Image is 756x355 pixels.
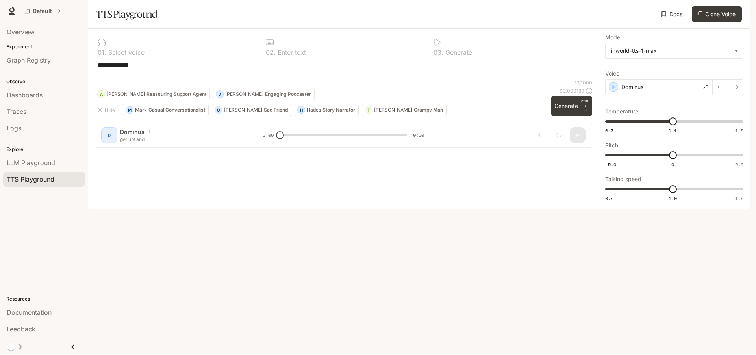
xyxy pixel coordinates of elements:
button: A[PERSON_NAME]Reassuring Support Agent [94,88,210,100]
button: O[PERSON_NAME]Sad Friend [212,104,291,116]
p: $ 0.000130 [560,87,584,94]
p: Voice [605,71,619,76]
span: 0 [671,161,674,168]
p: 0 1 . [98,49,106,56]
p: 13 / 1000 [574,79,592,86]
span: 0.7 [605,127,613,134]
p: CTRL + [581,99,589,108]
button: All workspaces [20,3,64,19]
div: A [98,88,105,100]
a: Docs [659,6,686,22]
p: [PERSON_NAME] [107,92,145,97]
p: Story Narrator [322,108,355,112]
p: Reassuring Support Agent [146,92,206,97]
p: Talking speed [605,177,641,182]
span: 5.0 [735,161,743,168]
p: Sad Friend [264,108,288,112]
span: 0.5 [605,195,613,202]
button: GenerateCTRL +⏎ [551,96,592,116]
p: Grumpy Man [414,108,443,112]
p: Temperature [605,109,638,114]
span: 1.0 [669,195,677,202]
div: inworld-tts-1-max [611,47,730,55]
div: H [298,104,305,116]
div: T [365,104,372,116]
p: ⏎ [581,99,589,113]
span: 1.5 [735,127,743,134]
button: HHadesStory Narrator [295,104,359,116]
p: [PERSON_NAME] [224,108,262,112]
div: D [216,88,223,100]
button: MMarkCasual Conversationalist [123,104,209,116]
p: [PERSON_NAME] [374,108,412,112]
p: 0 3 . [434,49,443,56]
button: D[PERSON_NAME]Engaging Podcaster [213,88,315,100]
p: Select voice [106,49,145,56]
p: 0 2 . [266,49,276,56]
p: Model [605,35,621,40]
h1: TTS Playground [96,6,157,22]
span: 1.5 [735,195,743,202]
div: inworld-tts-1-max [606,43,743,58]
p: Dominus [621,83,643,91]
button: T[PERSON_NAME]Grumpy Man [362,104,447,116]
p: [PERSON_NAME] [225,92,263,97]
p: Mark [135,108,147,112]
div: O [215,104,222,116]
p: Hades [307,108,321,112]
p: Engaging Podcaster [265,92,311,97]
button: Hide [94,104,120,116]
div: M [126,104,133,116]
p: Default [33,8,52,15]
p: Casual Conversationalist [148,108,205,112]
p: Enter text [276,49,306,56]
span: 1.1 [669,127,677,134]
span: -5.0 [605,161,616,168]
p: Pitch [605,143,618,148]
button: Clone Voice [692,6,742,22]
p: Generate [443,49,472,56]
